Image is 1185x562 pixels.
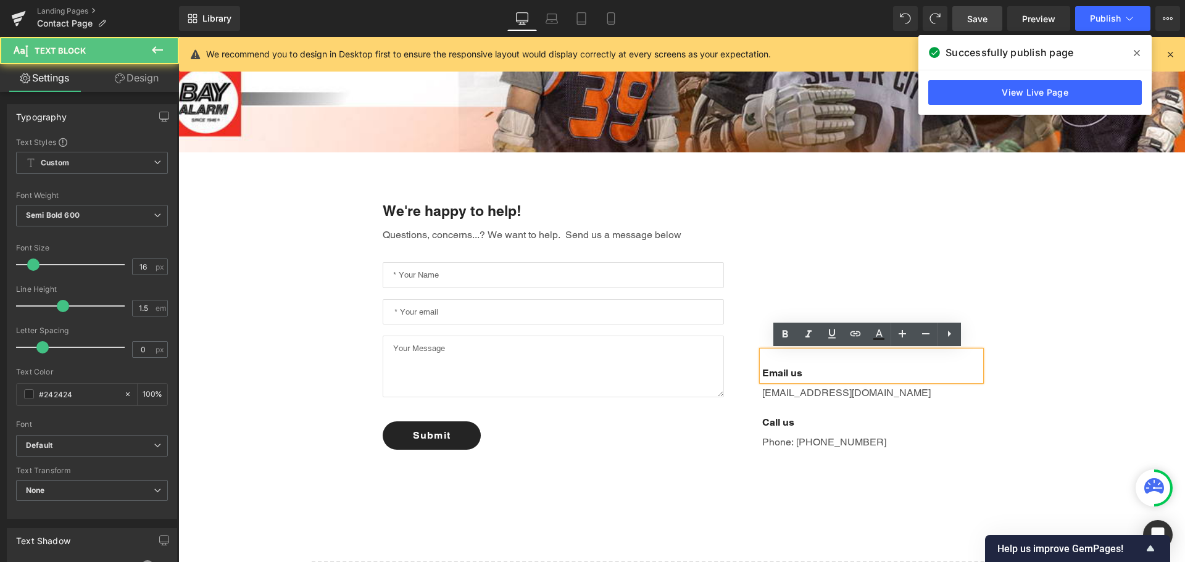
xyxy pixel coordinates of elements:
[41,158,69,168] b: Custom
[35,46,86,56] span: Text Block
[997,543,1143,555] span: Help us improve GemPages!
[1143,520,1173,550] div: Open Intercom Messenger
[928,80,1142,105] a: View Live Page
[16,191,168,200] div: Font Weight
[16,466,168,475] div: Text Transform
[156,263,166,271] span: px
[138,384,167,405] div: %
[26,486,45,495] b: None
[204,191,546,205] p: Questions, concerns...? We want to help. Send us a message below
[204,262,546,288] input: * Your email
[39,387,118,401] input: Color
[893,6,918,31] button: Undo
[537,6,567,31] a: Laptop
[16,285,168,294] div: Line Height
[206,48,771,61] p: We recommend you to design in Desktop first to ensure the responsive layout would display correct...
[16,368,168,376] div: Text Color
[1155,6,1180,31] button: More
[584,378,803,393] p: Call us
[967,12,987,25] span: Save
[507,6,537,31] a: Desktop
[946,45,1073,60] span: Successfully publish page
[584,329,803,344] p: Email us
[567,6,596,31] a: Tablet
[16,105,67,122] div: Typography
[37,19,93,28] span: Contact Page
[1022,12,1055,25] span: Preview
[16,137,168,147] div: Text Styles
[156,304,166,312] span: em
[37,6,179,16] a: Landing Pages
[997,541,1158,556] button: Show survey - Help us improve GemPages!
[26,210,80,220] b: Semi Bold 600
[16,244,168,252] div: Font Size
[204,225,546,251] input: * Your Name
[923,6,947,31] button: Redo
[179,6,240,31] a: New Library
[1007,6,1070,31] a: Preview
[584,398,803,413] p: Phone: [PHONE_NUMBER]
[16,326,168,335] div: Letter Spacing
[204,165,546,183] p: We're happy to help!
[16,420,168,429] div: Font
[596,6,626,31] a: Mobile
[156,345,166,353] span: px
[1075,6,1150,31] button: Publish
[204,384,303,413] button: Submit
[584,349,803,363] p: [EMAIL_ADDRESS][DOMAIN_NAME]
[16,529,70,546] div: Text Shadow
[26,440,52,451] i: Default
[202,13,231,24] span: Library
[92,64,181,92] a: Design
[1090,14,1121,23] span: Publish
